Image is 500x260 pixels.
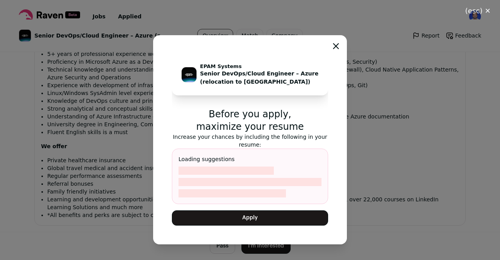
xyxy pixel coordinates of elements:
div: Loading suggestions [172,149,328,204]
button: Close modal [456,2,500,20]
p: Before you apply, maximize your resume [172,108,328,133]
img: 3d6f845862ac904a07011a147503c724edca20cf52d9df8df03dc9299e38d3bd.jpg [182,67,196,82]
button: Close modal [333,43,339,49]
p: Senior DevOps/Cloud Engineer – Azure (relocation to [GEOGRAPHIC_DATA]) [200,70,319,86]
button: Apply [172,210,328,226]
p: Increase your chances by including the following in your resume: [172,133,328,149]
p: EPAM Systems [200,63,319,70]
